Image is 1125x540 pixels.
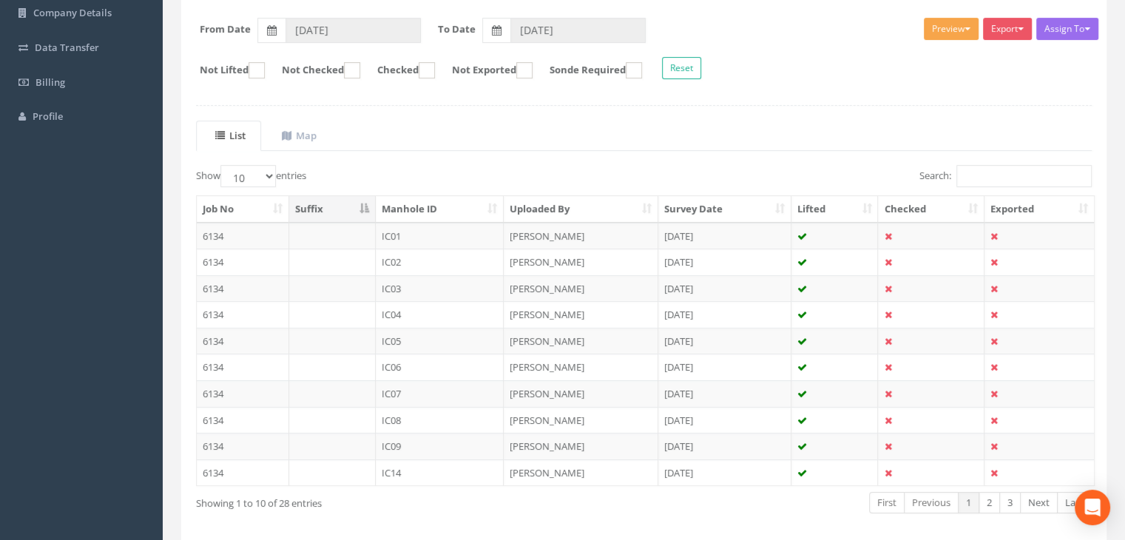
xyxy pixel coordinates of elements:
[1075,490,1110,525] div: Open Intercom Messenger
[1057,492,1092,513] a: Last
[286,18,421,43] input: From Date
[376,223,504,249] td: IC01
[658,354,791,380] td: [DATE]
[438,22,476,36] label: To Date
[185,62,265,78] label: Not Lifted
[376,433,504,459] td: IC09
[504,196,658,223] th: Uploaded By: activate to sort column ascending
[197,354,289,380] td: 6134
[504,249,658,275] td: [PERSON_NAME]
[1020,492,1058,513] a: Next
[267,62,360,78] label: Not Checked
[376,275,504,302] td: IC03
[197,459,289,486] td: 6134
[196,165,306,187] label: Show entries
[510,18,646,43] input: To Date
[200,22,251,36] label: From Date
[197,433,289,459] td: 6134
[504,275,658,302] td: [PERSON_NAME]
[924,18,979,40] button: Preview
[869,492,905,513] a: First
[197,249,289,275] td: 6134
[535,62,642,78] label: Sonde Required
[504,301,658,328] td: [PERSON_NAME]
[658,275,791,302] td: [DATE]
[658,223,791,249] td: [DATE]
[196,490,556,510] div: Showing 1 to 10 of 28 entries
[376,328,504,354] td: IC05
[197,275,289,302] td: 6134
[658,433,791,459] td: [DATE]
[984,196,1094,223] th: Exported: activate to sort column ascending
[197,380,289,407] td: 6134
[958,492,979,513] a: 1
[904,492,959,513] a: Previous
[197,196,289,223] th: Job No: activate to sort column ascending
[35,41,99,54] span: Data Transfer
[979,492,1000,513] a: 2
[376,301,504,328] td: IC04
[791,196,879,223] th: Lifted: activate to sort column ascending
[658,196,791,223] th: Survey Date: activate to sort column ascending
[220,165,276,187] select: Showentries
[658,249,791,275] td: [DATE]
[376,249,504,275] td: IC02
[658,328,791,354] td: [DATE]
[658,459,791,486] td: [DATE]
[197,223,289,249] td: 6134
[289,196,376,223] th: Suffix: activate to sort column descending
[437,62,533,78] label: Not Exported
[999,492,1021,513] a: 3
[983,18,1032,40] button: Export
[504,407,658,433] td: [PERSON_NAME]
[36,75,65,89] span: Billing
[504,380,658,407] td: [PERSON_NAME]
[878,196,984,223] th: Checked: activate to sort column ascending
[376,407,504,433] td: IC08
[282,129,317,142] uib-tab-heading: Map
[376,459,504,486] td: IC14
[658,407,791,433] td: [DATE]
[33,6,112,19] span: Company Details
[215,129,246,142] uib-tab-heading: List
[33,109,63,123] span: Profile
[1036,18,1098,40] button: Assign To
[362,62,435,78] label: Checked
[263,121,332,151] a: Map
[919,165,1092,187] label: Search:
[376,354,504,380] td: IC06
[197,328,289,354] td: 6134
[504,354,658,380] td: [PERSON_NAME]
[197,407,289,433] td: 6134
[956,165,1092,187] input: Search:
[504,433,658,459] td: [PERSON_NAME]
[197,301,289,328] td: 6134
[504,459,658,486] td: [PERSON_NAME]
[504,223,658,249] td: [PERSON_NAME]
[662,57,701,79] button: Reset
[658,380,791,407] td: [DATE]
[376,380,504,407] td: IC07
[196,121,261,151] a: List
[376,196,504,223] th: Manhole ID: activate to sort column ascending
[658,301,791,328] td: [DATE]
[504,328,658,354] td: [PERSON_NAME]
